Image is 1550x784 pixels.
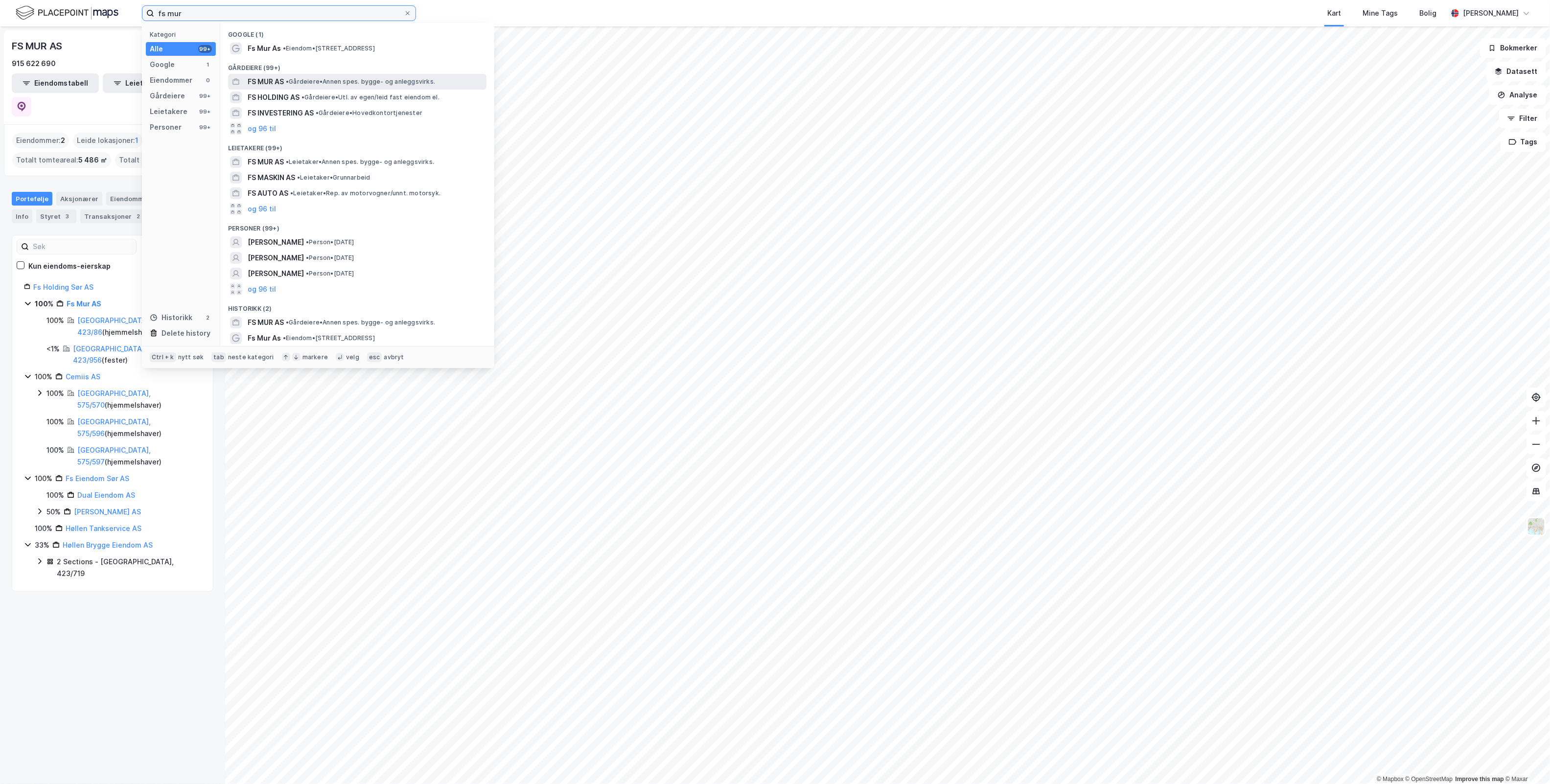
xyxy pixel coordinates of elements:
[1419,7,1436,19] div: Bolig
[63,211,72,221] div: 3
[134,211,143,221] div: 2
[77,491,135,499] a: Dual Eiendom AS
[248,268,304,279] span: [PERSON_NAME]
[77,416,201,439] div: ( hjemmelshaver )
[198,108,212,115] div: 99+
[1480,38,1546,58] button: Bokmerker
[56,192,102,206] div: Aksjonærer
[283,45,286,52] span: •
[12,209,32,223] div: Info
[74,507,141,516] a: [PERSON_NAME] AS
[77,417,151,438] a: [GEOGRAPHIC_DATA], 575/596
[33,283,93,291] a: Fs Holding Sør AS
[46,506,61,518] div: 50%
[286,158,434,166] span: Leietaker • Annen spes. bygge- og anleggsvirks.
[115,152,202,168] div: Totalt byggareal :
[306,270,309,277] span: •
[346,353,359,361] div: velg
[80,209,147,223] div: Transaksjoner
[248,107,314,119] span: FS INVESTERING AS
[228,353,274,361] div: neste kategori
[301,93,440,101] span: Gårdeiere • Utl. av egen/leid fast eiendom el.
[35,523,52,534] div: 100%
[12,152,111,168] div: Totalt tomteareal :
[1499,109,1546,128] button: Filter
[67,300,101,308] a: Fs Mur AS
[135,135,139,146] span: 1
[248,92,300,103] span: FS HOLDING AS
[150,59,175,70] div: Google
[63,541,153,549] a: Høllen Brygge Eiendom AS
[248,123,276,135] button: og 96 til
[150,312,192,323] div: Historikk
[198,45,212,53] div: 99+
[77,389,151,409] a: [GEOGRAPHIC_DATA], 575/570
[46,444,64,456] div: 100%
[29,239,136,254] input: Søk
[301,93,304,101] span: •
[306,238,354,246] span: Person • [DATE]
[16,4,118,22] img: logo.f888ab2527a4732fd821a326f86c7f29.svg
[73,133,142,148] div: Leide lokasjoner :
[306,254,309,261] span: •
[286,78,435,86] span: Gårdeiere • Annen spes. bygge- og anleggsvirks.
[248,317,284,328] span: FS MUR AS
[248,332,281,344] span: Fs Mur As
[283,334,375,342] span: Eiendom • [STREET_ADDRESS]
[46,388,64,399] div: 100%
[150,90,185,102] div: Gårdeiere
[198,92,212,100] div: 99+
[150,31,216,38] div: Kategori
[306,254,354,262] span: Person • [DATE]
[178,353,204,361] div: nytt søk
[57,556,201,579] div: 2 Sections - [GEOGRAPHIC_DATA], 423/719
[162,327,210,339] div: Delete history
[36,209,76,223] div: Styret
[46,343,60,355] div: <1%
[106,192,166,206] div: Eiendommer
[198,123,212,131] div: 99+
[248,203,276,215] button: og 96 til
[77,446,151,466] a: [GEOGRAPHIC_DATA], 575/597
[103,73,190,93] button: Leietakertabell
[28,260,111,272] div: Kun eiendoms-eierskap
[283,45,375,52] span: Eiendom • [STREET_ADDRESS]
[297,174,370,182] span: Leietaker • Grunnarbeid
[12,133,69,148] div: Eiendommer :
[384,353,404,361] div: avbryt
[1489,85,1546,105] button: Analyse
[1527,517,1546,536] img: Z
[220,56,494,74] div: Gårdeiere (99+)
[35,539,49,551] div: 33%
[286,319,289,326] span: •
[150,106,187,117] div: Leietakere
[35,298,53,310] div: 100%
[286,319,435,326] span: Gårdeiere • Annen spes. bygge- og anleggsvirks.
[220,137,494,154] div: Leietakere (99+)
[248,236,304,248] span: [PERSON_NAME]
[297,174,300,181] span: •
[66,474,129,483] a: Fs Eiendom Sør AS
[77,388,201,411] div: ( hjemmelshaver )
[286,78,289,85] span: •
[12,38,64,54] div: FS MUR AS
[1363,7,1398,19] div: Mine Tags
[220,297,494,315] div: Historikk (2)
[1456,776,1504,783] a: Improve this map
[12,192,52,206] div: Portefølje
[154,6,404,21] input: Søk på adresse, matrikkel, gårdeiere, leietakere eller personer
[220,23,494,41] div: Google (1)
[77,316,151,336] a: [GEOGRAPHIC_DATA], 423/86
[316,109,422,117] span: Gårdeiere • Hovedkontortjenester
[35,371,52,383] div: 100%
[66,524,141,532] a: Høllen Tankservice AS
[204,314,212,322] div: 2
[1406,776,1453,783] a: OpenStreetMap
[283,334,286,342] span: •
[306,270,354,277] span: Person • [DATE]
[302,353,328,361] div: markere
[248,187,288,199] span: FS AUTO AS
[46,489,64,501] div: 100%
[73,345,146,365] a: [GEOGRAPHIC_DATA], 423/956
[46,416,64,428] div: 100%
